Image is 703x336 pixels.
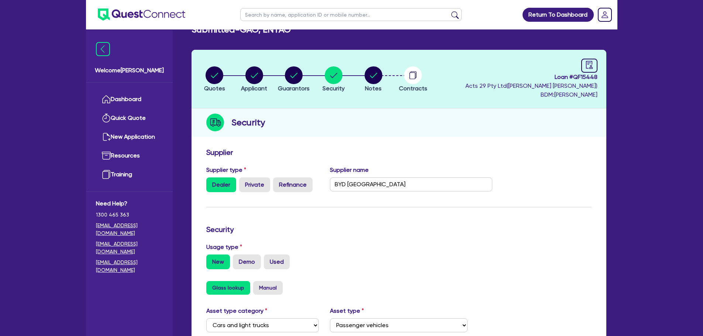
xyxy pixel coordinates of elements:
label: Usage type [206,243,242,252]
button: Guarantors [278,66,310,93]
label: New [206,254,230,269]
button: Manual [253,281,283,295]
img: training [102,170,111,179]
h3: Security [206,225,592,234]
label: Demo [233,254,261,269]
a: Dashboard [96,90,163,109]
button: Glass lookup [206,281,250,295]
span: Need Help? [96,199,163,208]
a: Dropdown toggle [595,5,614,24]
span: Guarantors [278,85,310,92]
span: Acts 29 Pty Ltd ( [PERSON_NAME] [PERSON_NAME] ) [465,82,597,89]
h3: Supplier [206,148,592,157]
label: Asset type [330,306,364,315]
button: Security [322,66,345,93]
span: Quotes [204,85,225,92]
a: Return To Dashboard [523,8,594,22]
a: Training [96,165,163,184]
label: Supplier name [330,166,369,174]
label: Supplier type [206,166,246,174]
img: resources [102,151,111,160]
span: Applicant [241,85,267,92]
span: 1300 465 363 [96,211,163,219]
img: quick-quote [102,114,111,122]
label: Dealer [206,177,236,192]
a: [EMAIL_ADDRESS][DOMAIN_NAME] [96,240,163,256]
button: Contracts [399,66,428,93]
label: Asset type category [206,306,267,315]
label: Private [239,177,270,192]
label: Used [264,254,290,269]
img: step-icon [206,114,224,131]
label: Refinance [273,177,313,192]
span: Loan # QF15448 [465,73,597,82]
span: Welcome [PERSON_NAME] [95,66,164,75]
img: new-application [102,132,111,141]
span: BDM: [PERSON_NAME] [465,90,597,99]
button: Notes [364,66,383,93]
img: quest-connect-logo-blue [98,8,185,21]
a: Resources [96,146,163,165]
h2: Security [231,116,265,129]
button: Applicant [241,66,268,93]
a: [EMAIL_ADDRESS][DOMAIN_NAME] [96,259,163,274]
input: Search by name, application ID or mobile number... [240,8,462,21]
button: Quotes [204,66,225,93]
span: audit [585,61,593,69]
a: New Application [96,128,163,146]
img: icon-menu-close [96,42,110,56]
span: Contracts [399,85,427,92]
span: Notes [365,85,382,92]
a: [EMAIL_ADDRESS][DOMAIN_NAME] [96,222,163,237]
a: Quick Quote [96,109,163,128]
h2: Submitted - GAO, ENTAO [192,24,291,35]
span: Security [323,85,345,92]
